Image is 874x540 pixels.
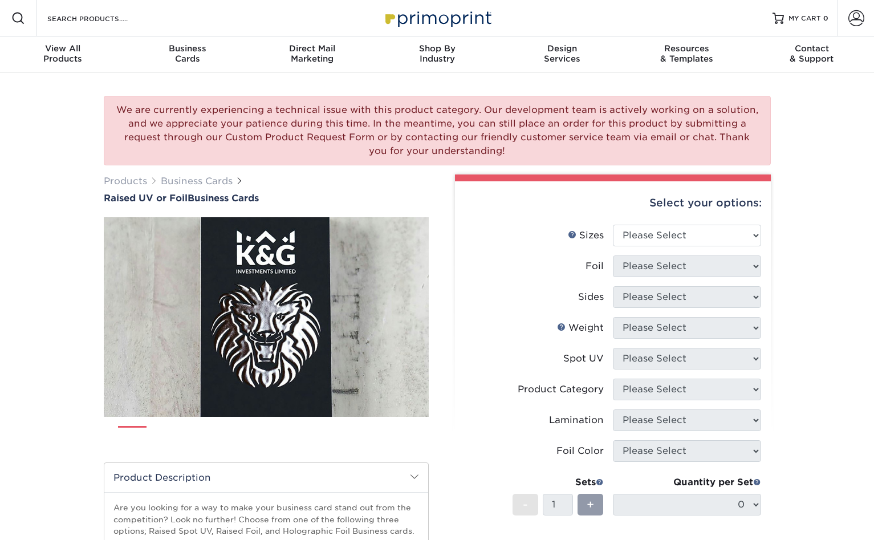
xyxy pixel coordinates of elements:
[556,444,604,458] div: Foil Color
[161,176,233,186] a: Business Cards
[250,43,375,64] div: Marketing
[250,43,375,54] span: Direct Mail
[587,496,594,513] span: +
[578,290,604,304] div: Sides
[375,36,499,73] a: Shop ByIndustry
[375,43,499,54] span: Shop By
[104,463,428,492] h2: Product Description
[250,36,375,73] a: Direct MailMarketing
[46,11,157,25] input: SEARCH PRODUCTS.....
[518,383,604,396] div: Product Category
[563,352,604,366] div: Spot UV
[823,14,828,22] span: 0
[125,43,250,64] div: Cards
[613,476,761,489] div: Quantity per Set
[499,43,624,54] span: Design
[104,96,771,165] div: We are currently experiencing a technical issue with this product category. Our development team ...
[104,193,188,204] span: Raised UV or Foil
[568,229,604,242] div: Sizes
[125,43,250,54] span: Business
[156,421,185,450] img: Business Cards 02
[549,413,604,427] div: Lamination
[104,176,147,186] a: Products
[309,421,338,450] img: Business Cards 06
[749,43,874,64] div: & Support
[513,476,604,489] div: Sets
[624,43,749,54] span: Resources
[749,43,874,54] span: Contact
[104,155,429,480] img: Raised UV or Foil 01
[104,193,429,204] a: Raised UV or FoilBusiness Cards
[380,6,494,30] img: Primoprint
[788,14,821,23] span: MY CART
[347,421,376,450] img: Business Cards 07
[586,259,604,273] div: Foil
[118,422,147,450] img: Business Cards 01
[271,421,299,450] img: Business Cards 05
[749,36,874,73] a: Contact& Support
[194,421,223,450] img: Business Cards 03
[523,496,528,513] span: -
[125,36,250,73] a: BusinessCards
[464,181,762,225] div: Select your options:
[499,43,624,64] div: Services
[624,36,749,73] a: Resources& Templates
[499,36,624,73] a: DesignServices
[375,43,499,64] div: Industry
[233,421,261,450] img: Business Cards 04
[385,421,414,450] img: Business Cards 08
[104,193,429,204] h1: Business Cards
[557,321,604,335] div: Weight
[624,43,749,64] div: & Templates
